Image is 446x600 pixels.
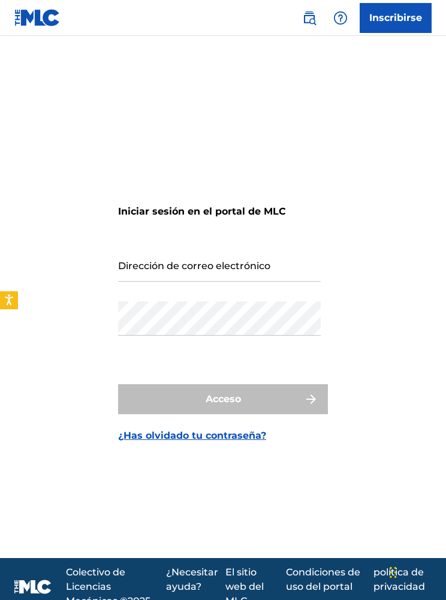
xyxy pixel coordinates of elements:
[333,11,348,25] img: ayuda
[373,566,425,592] font: política de privacidad
[286,566,360,592] font: Condiciones de uso del portal
[302,11,317,25] img: buscar
[386,542,446,600] iframe: Chat Widget
[118,206,286,217] font: Iniciar sesión en el portal de MLC
[297,6,321,30] a: Búsqueda pública
[166,566,218,592] font: ¿Necesitar ayuda?
[14,580,52,594] img: logo
[390,554,397,590] div: Drag
[14,9,61,26] img: Logotipo del MLC
[118,429,266,443] a: ¿Has olvidado tu contraseña?
[118,430,266,441] font: ¿Has olvidado tu contraseña?
[360,3,432,33] a: Inscribirse
[369,12,422,23] font: Inscribirse
[329,6,352,30] div: Ayuda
